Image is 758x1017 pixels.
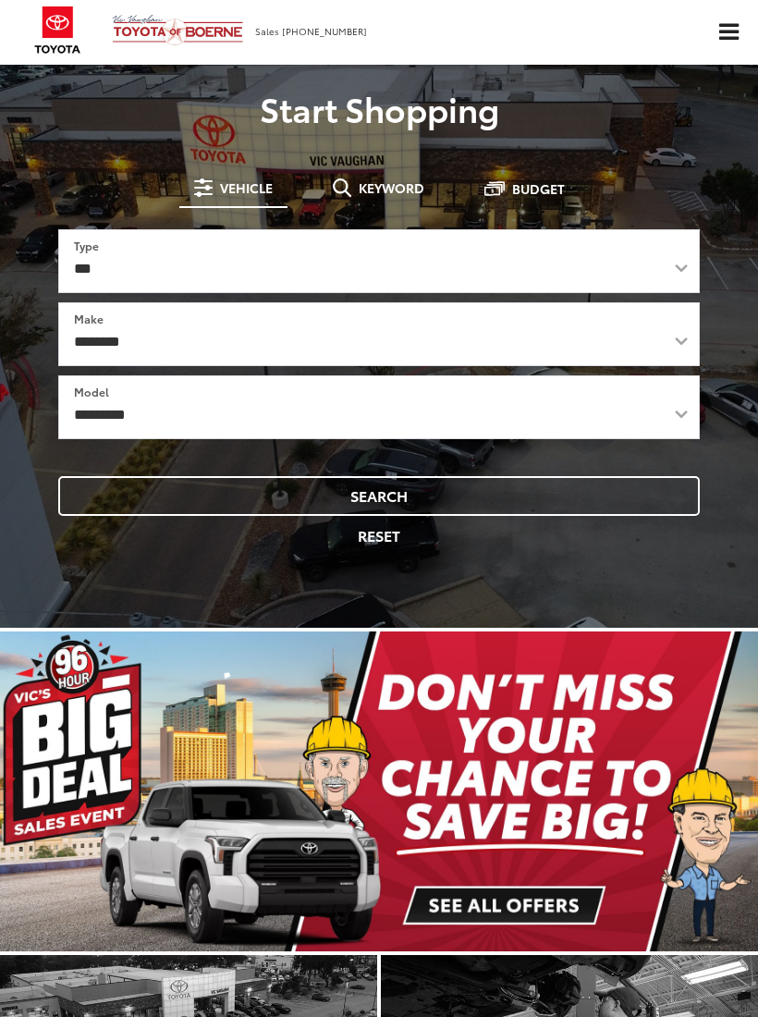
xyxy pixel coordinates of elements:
[220,181,273,194] span: Vehicle
[58,476,700,516] button: Search
[74,384,109,399] label: Model
[74,311,104,326] label: Make
[359,181,424,194] span: Keyword
[58,516,700,556] button: Reset
[512,182,565,195] span: Budget
[282,24,367,38] span: [PHONE_NUMBER]
[14,90,744,127] p: Start Shopping
[112,14,244,46] img: Vic Vaughan Toyota of Boerne
[74,238,99,253] label: Type
[255,24,279,38] span: Sales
